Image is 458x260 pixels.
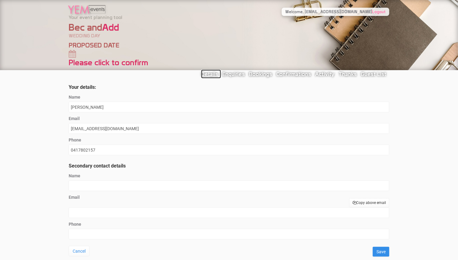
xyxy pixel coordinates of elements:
[69,221,389,227] label: Phone
[69,137,389,143] label: Phone
[102,22,119,33] a: Add
[69,84,389,91] legend: Your details:
[69,58,148,67] a: Please click to confirm
[69,14,122,20] span: Your event planning tool
[339,70,360,78] a: Thanks
[69,94,389,100] label: Name
[315,70,338,78] a: Activity
[349,198,389,207] a: Copy above email
[222,70,248,78] a: Enquiries
[69,115,389,122] label: Email
[201,70,221,78] a: Details
[69,246,90,256] button: Cancel
[373,247,389,257] input: Save
[372,9,386,14] a: Logout
[69,21,195,34] div: Bec and
[69,41,171,50] div: PROPOSED DATE
[69,173,389,179] label: Name
[276,70,314,78] a: Confirmations
[361,70,389,78] a: Guest List
[69,163,389,170] legend: Secondary contact details
[69,194,389,200] label: Email
[285,9,386,15] span: Welcome, [EMAIL_ADDRESS][DOMAIN_NAME]
[249,70,275,78] a: Bookings
[69,32,195,39] div: WEDDING DAY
